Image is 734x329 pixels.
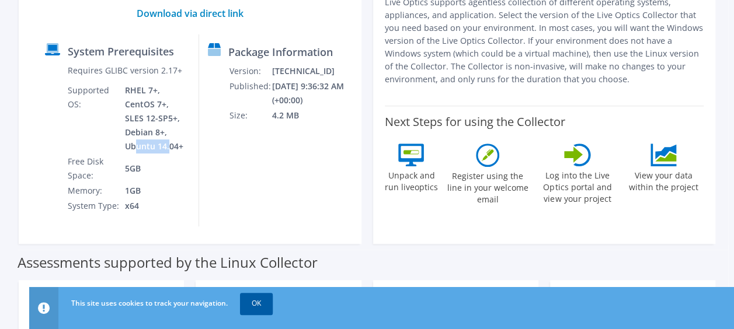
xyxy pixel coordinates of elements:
[385,115,565,129] label: Next Steps for using the Collector
[124,198,189,213] td: x64
[18,257,318,268] label: Assessments supported by the Linux Collector
[229,108,272,123] td: Size:
[624,166,704,193] label: View your data within the project
[124,83,189,154] td: RHEL 7+, CentOS 7+, SLES 12-SP5+, Debian 8+, Ubuntu 14.04+
[385,166,439,193] label: Unpack and run liveoptics
[537,166,618,205] label: Log into the Live Optics portal and view your project
[124,154,189,183] td: 5GB
[67,198,124,213] td: System Type:
[67,183,124,198] td: Memory:
[67,83,124,154] td: Supported OS:
[67,154,124,183] td: Free Disk Space:
[444,167,532,205] label: Register using the line in your welcome email
[272,108,356,123] td: 4.2 MB
[68,65,182,76] label: Requires GLIBC version 2.17+
[229,64,272,79] td: Version:
[272,79,356,108] td: [DATE] 9:36:32 AM (+00:00)
[240,293,273,314] a: OK
[272,64,356,79] td: [TECHNICAL_ID]
[124,183,189,198] td: 1GB
[229,79,272,108] td: Published:
[68,45,174,57] label: System Prerequisites
[71,298,228,308] span: This site uses cookies to track your navigation.
[228,46,333,58] label: Package Information
[137,7,243,20] a: Download via direct link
